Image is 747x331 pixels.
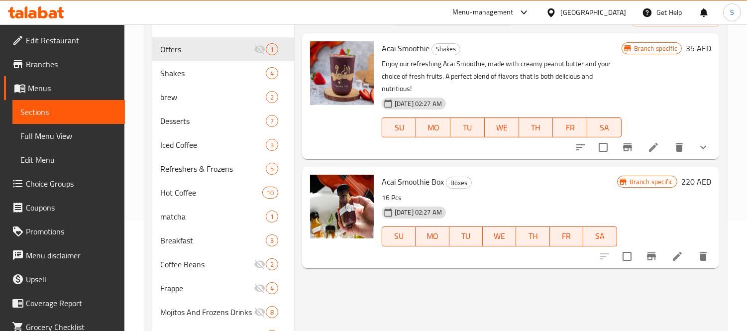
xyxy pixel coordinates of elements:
button: MO [416,117,450,137]
a: Edit menu item [671,250,683,262]
p: Enjoy our refreshing Acai Smoothie, made with creamy peanut butter and your choice of fresh fruit... [382,58,622,95]
span: Acai Smoothie [382,41,429,56]
div: Shakes4 [152,61,294,85]
span: Offers [160,43,254,55]
button: delete [691,244,715,268]
img: Acai Smoothie Box [310,175,374,238]
span: Frappe [160,282,254,294]
a: Edit menu item [647,141,659,153]
button: TU [449,226,483,246]
span: Upsell [26,273,117,285]
div: matcha [160,211,266,222]
a: Menus [4,76,125,100]
span: SU [386,229,412,243]
span: Mojitos And Frozens Drinks [160,306,254,318]
div: matcha1 [152,205,294,228]
span: SA [591,120,618,135]
button: WE [485,117,519,137]
p: 16 Pcs [382,192,617,204]
span: Edit Menu [20,154,117,166]
span: Desserts [160,115,266,127]
button: SU [382,226,416,246]
a: Coupons [4,196,125,220]
button: show more [691,135,715,159]
span: Shakes [160,67,266,79]
span: 5 [266,164,278,174]
span: 4 [266,69,278,78]
a: Edit Menu [12,148,125,172]
button: Branch-specific-item [640,244,663,268]
h6: 35 AED [686,41,711,55]
span: Promotions [26,225,117,237]
span: SA [587,229,613,243]
div: Coffee Beans [160,258,254,270]
div: Frappe4 [152,276,294,300]
span: TH [520,229,545,243]
span: 1 [266,45,278,54]
a: Edit Restaurant [4,28,125,52]
button: MO [416,226,449,246]
img: Acai Smoothie [310,41,374,105]
span: Sections [20,106,117,118]
button: FR [553,117,587,137]
div: items [266,306,278,318]
svg: Inactive section [254,43,266,55]
span: S [730,7,734,18]
div: Iced Coffee [160,139,266,151]
button: TH [519,117,553,137]
span: 3 [266,236,278,245]
span: TU [454,120,481,135]
div: items [266,211,278,222]
button: SA [587,117,622,137]
span: 4 [266,284,278,293]
span: Select to update [593,137,614,158]
span: WE [489,120,515,135]
span: Branch specific [626,177,677,187]
div: items [266,282,278,294]
span: Branch specific [630,44,681,53]
div: Refreshers & Frozens5 [152,157,294,181]
span: Choice Groups [26,178,117,190]
span: WE [487,229,512,243]
div: Menu-management [452,6,514,18]
span: Menus [28,82,117,94]
span: Branches [26,58,117,70]
svg: Inactive section [254,282,266,294]
span: FR [557,120,583,135]
span: 2 [266,260,278,269]
span: FR [554,229,579,243]
span: TU [453,229,479,243]
div: Iced Coffee3 [152,133,294,157]
span: Acai Smoothie Box [382,174,444,189]
span: Menu disclaimer [26,249,117,261]
button: TU [450,117,485,137]
div: items [266,43,278,55]
a: Menu disclaimer [4,243,125,267]
a: Full Menu View [12,124,125,148]
span: 7 [266,116,278,126]
h6: 220 AED [681,175,711,189]
a: Coverage Report [4,291,125,315]
span: Shakes [432,43,460,55]
span: 2 [266,93,278,102]
span: MO [420,120,446,135]
span: Coverage Report [26,297,117,309]
span: Coupons [26,202,117,214]
div: Breakfast3 [152,228,294,252]
span: 8 [266,308,278,317]
button: WE [483,226,516,246]
div: items [262,187,278,199]
span: Boxes [446,177,471,189]
span: TH [523,120,549,135]
div: Breakfast [160,234,266,246]
a: Choice Groups [4,172,125,196]
div: Mojitos And Frozens Drinks8 [152,300,294,324]
span: 3 [266,140,278,150]
button: sort-choices [569,135,593,159]
span: brew [160,91,266,103]
span: [DATE] 02:27 AM [391,99,446,109]
span: Select to update [617,246,638,267]
span: SU [386,120,413,135]
div: items [266,258,278,270]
